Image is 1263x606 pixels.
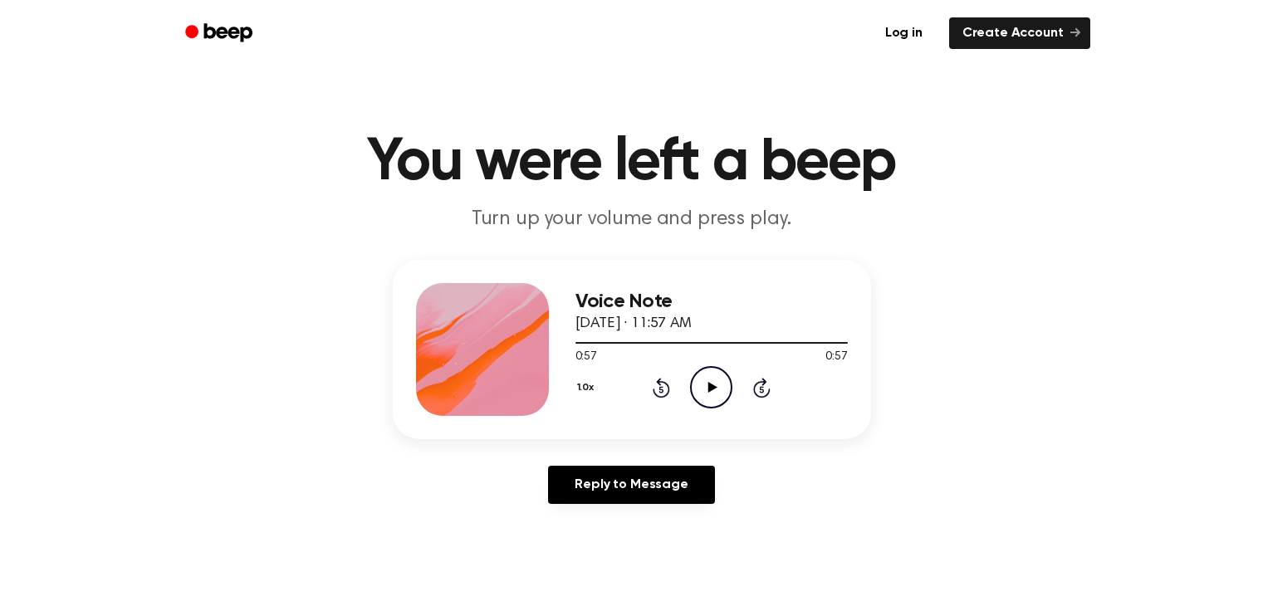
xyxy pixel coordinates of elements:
a: Create Account [949,17,1090,49]
span: 0:57 [575,349,597,366]
button: 1.0x [575,374,600,402]
p: Turn up your volume and press play. [313,206,951,233]
a: Log in [869,14,939,52]
span: [DATE] · 11:57 AM [575,316,692,331]
h1: You were left a beep [207,133,1057,193]
a: Reply to Message [548,466,714,504]
h3: Voice Note [575,291,848,313]
a: Beep [174,17,267,50]
span: 0:57 [825,349,847,366]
